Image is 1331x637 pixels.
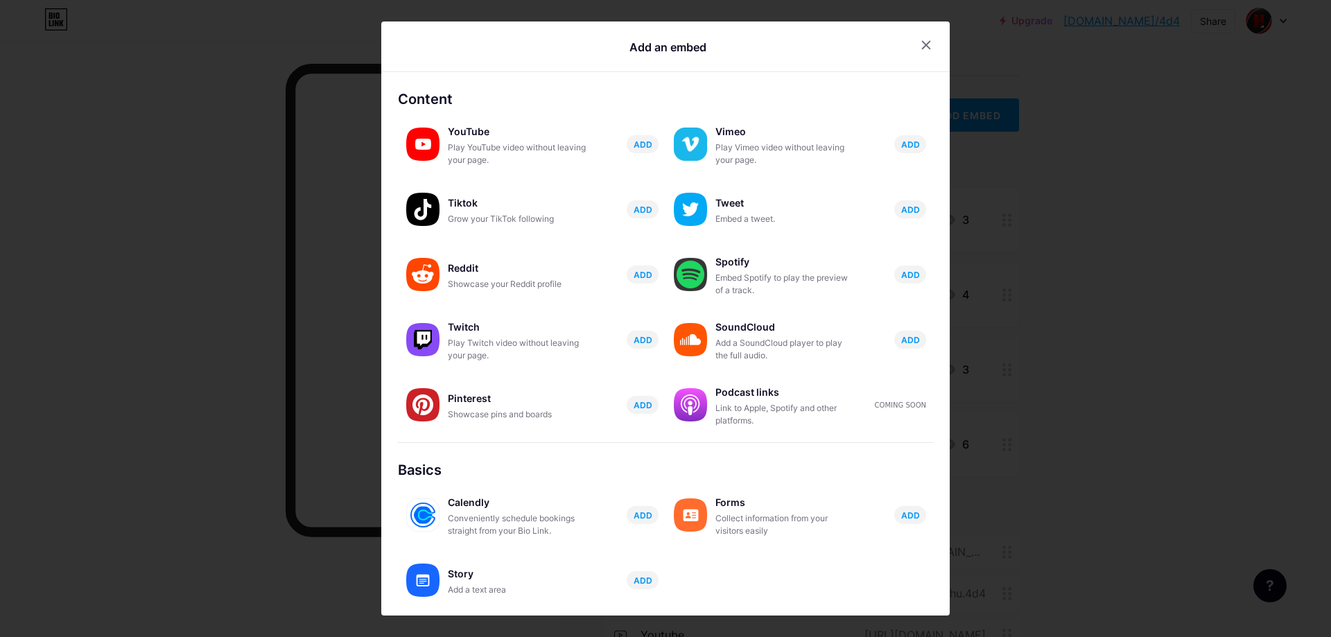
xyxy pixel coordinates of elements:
button: ADD [894,506,926,524]
span: ADD [901,204,920,216]
div: Add an embed [629,39,706,55]
span: ADD [634,139,652,150]
div: Link to Apple, Spotify and other platforms. [715,402,854,427]
div: Coming soon [875,400,926,410]
button: ADD [627,331,659,349]
img: calendly [406,498,440,532]
div: Play YouTube video without leaving your page. [448,141,586,166]
button: ADD [627,571,659,589]
img: forms [674,498,707,532]
span: ADD [901,334,920,346]
button: ADD [627,200,659,218]
button: ADD [627,506,659,524]
button: ADD [894,331,926,349]
div: Podcast links [715,383,854,402]
img: twitch [406,323,440,356]
div: Tweet [715,193,854,213]
div: Calendly [448,493,586,512]
div: Play Vimeo video without leaving your page. [715,141,854,166]
div: Twitch [448,317,586,337]
img: twitter [674,193,707,226]
div: Embed Spotify to play the preview of a track. [715,272,854,297]
img: pinterest [406,388,440,421]
button: ADD [627,265,659,283]
span: ADD [901,139,920,150]
div: Grow your TikTok following [448,213,586,225]
div: Showcase pins and boards [448,408,586,421]
img: soundcloud [674,323,707,356]
span: ADD [901,269,920,281]
img: vimeo [674,128,707,161]
img: reddit [406,258,440,291]
div: Vimeo [715,122,854,141]
div: Content [398,89,933,110]
button: ADD [894,135,926,153]
div: YouTube [448,122,586,141]
button: ADD [894,265,926,283]
img: story [406,564,440,597]
div: Tiktok [448,193,586,213]
img: podcastlinks [674,388,707,421]
div: SoundCloud [715,317,854,337]
div: Story [448,564,586,584]
button: ADD [627,135,659,153]
button: ADD [894,200,926,218]
div: Collect information from your visitors easily [715,512,854,537]
span: ADD [901,509,920,521]
div: Add a SoundCloud player to play the full audio. [715,337,854,362]
span: ADD [634,399,652,411]
div: Basics [398,460,933,480]
img: youtube [406,128,440,161]
div: Reddit [448,259,586,278]
div: Embed a tweet. [715,213,854,225]
div: Spotify [715,252,854,272]
div: Forms [715,493,854,512]
img: spotify [674,258,707,291]
span: ADD [634,575,652,586]
div: Play Twitch video without leaving your page. [448,337,586,362]
span: ADD [634,509,652,521]
div: Showcase your Reddit profile [448,278,586,290]
div: Pinterest [448,389,586,408]
img: tiktok [406,193,440,226]
span: ADD [634,269,652,281]
span: ADD [634,204,652,216]
button: ADD [627,396,659,414]
div: Conveniently schedule bookings straight from your Bio Link. [448,512,586,537]
div: Add a text area [448,584,586,596]
span: ADD [634,334,652,346]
